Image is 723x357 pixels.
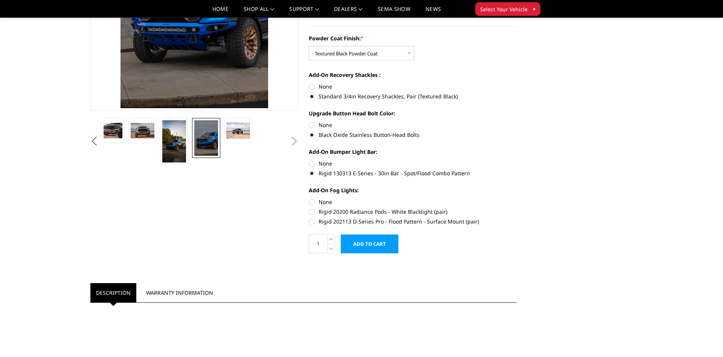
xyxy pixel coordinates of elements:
label: None [309,121,517,129]
a: Dealers [334,6,363,17]
label: Rigid 130313 E-Series - 30in Bar - Spot/Flood Combo Pattern [309,169,517,177]
label: None [309,83,517,90]
img: 2021-2024 Ram 1500 TRX - Freedom Series - Base Front Bumper (non-winch) [226,123,250,138]
a: Support [289,6,319,17]
label: Powder Coat Finish: [309,34,517,42]
a: Home [212,6,229,17]
label: Add-On Fog Lights: [309,186,517,194]
img: 2021-2024 Ram 1500 TRX - Freedom Series - Base Front Bumper (non-winch) [194,120,218,156]
label: Rigid 20200 Radiance Pods - White Blacklight (pair) [309,208,517,216]
a: shop all [244,6,274,17]
button: Next [289,136,300,147]
span: Select Your Vehicle [480,5,528,13]
label: Add-On Recovery Shackles : [309,71,517,79]
img: 2021-2024 Ram 1500 TRX - Freedom Series - Base Front Bumper (non-winch) [99,123,122,139]
label: Standard 3/4in Recovery Shackles, Pair (Textured Black) [309,92,517,100]
label: Upgrade Button Head Bolt Color: [309,109,517,117]
img: 2021-2024 Ram 1500 TRX - Freedom Series - Base Front Bumper (non-winch) [162,120,186,162]
button: Select Your Vehicle [475,2,540,16]
label: Rigid 202113 D-Series Pro - Flood Pattern - Surface Mount (pair) [309,218,517,225]
label: None [309,159,517,167]
a: SEMA Show [378,6,410,17]
label: Black Oxide Stainless Button-Head Bolts [309,131,517,139]
iframe: Chat Widget [685,321,723,357]
img: 2021-2024 Ram 1500 TRX - Freedom Series - Base Front Bumper (non-winch) [131,123,154,139]
a: News [426,6,441,17]
button: Previous [88,136,100,147]
label: None [309,198,517,206]
a: Description [90,283,136,302]
label: Add-On Bumper Light Bar: [309,148,517,156]
input: Add to Cart [341,234,398,253]
span: ▾ [533,5,535,13]
a: Warranty Information [140,283,219,302]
